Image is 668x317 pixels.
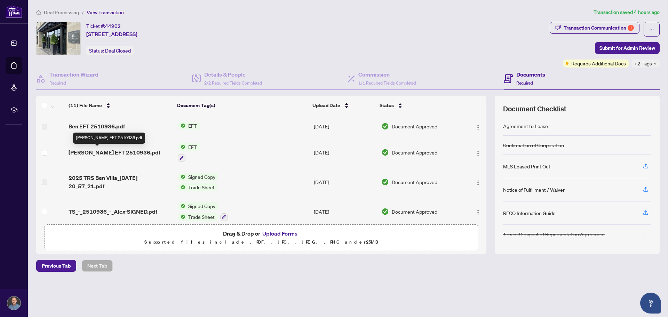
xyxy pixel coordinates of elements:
[640,293,661,314] button: Open asap
[311,167,379,197] td: [DATE]
[595,42,660,54] button: Submit for Admin Review
[49,238,474,246] p: Supported files include .PDF, .JPG, .JPEG, .PNG under 25 MB
[45,225,478,251] span: Drag & Drop orUpload FormsSupported files include .PDF, .JPG, .JPEG, .PNG under25MB
[82,260,113,272] button: Next Tab
[312,102,340,109] span: Upload Date
[44,9,79,16] span: Deal Processing
[653,62,657,65] span: down
[86,46,134,55] div: Status:
[503,186,565,193] div: Notice of Fulfillment / Waiver
[69,207,157,216] span: TS_-_2510936_-_Alex-SIGNED.pdf
[311,197,379,227] td: [DATE]
[69,174,172,190] span: 2025 TRS Ben Villa_[DATE] 20_57_21.pdf
[516,80,533,86] span: Required
[178,122,200,129] button: Status IconEFT
[178,202,185,210] img: Status Icon
[86,30,137,38] span: [STREET_ADDRESS]
[503,122,548,130] div: Agreement to Lease
[185,122,200,129] span: EFT
[223,229,300,238] span: Drag & Drop or
[37,22,80,55] img: IMG-W12274373_1.jpg
[178,122,185,129] img: Status Icon
[86,22,121,30] div: Ticket #:
[185,143,200,151] span: EFT
[178,173,185,181] img: Status Icon
[381,208,389,215] img: Document Status
[628,25,634,31] div: 1
[516,70,545,79] h4: Documents
[472,121,484,132] button: Logo
[310,96,377,115] th: Upload Date
[178,143,185,151] img: Status Icon
[358,70,416,79] h4: Commission
[564,22,634,33] div: Transaction Communication
[475,125,481,130] img: Logo
[571,60,626,67] span: Requires Additional Docs
[260,229,300,238] button: Upload Forms
[503,141,564,149] div: Confirmation of Cooperation
[174,96,310,115] th: Document Tag(s)
[503,230,605,238] div: Tenant Designated Representation Agreement
[634,60,652,68] span: +2 Tags
[178,183,185,191] img: Status Icon
[503,163,550,170] div: MLS Leased Print Out
[185,202,218,210] span: Signed Copy
[649,27,654,32] span: ellipsis
[204,70,262,79] h4: Details & People
[178,143,200,162] button: Status IconEFT
[178,202,228,221] button: Status IconSigned CopyStatus IconTrade Sheet
[311,137,379,167] td: [DATE]
[178,173,220,191] button: Status IconSigned CopyStatus IconTrade Sheet
[185,213,217,221] span: Trade Sheet
[472,147,484,158] button: Logo
[472,176,484,188] button: Logo
[381,122,389,130] img: Document Status
[36,10,41,15] span: home
[185,173,218,181] span: Signed Copy
[49,80,66,86] span: Required
[69,102,102,109] span: (11) File Name
[358,80,416,86] span: 1/1 Required Fields Completed
[7,296,21,310] img: Profile Icon
[36,260,76,272] button: Previous Tab
[475,151,481,156] img: Logo
[49,70,98,79] h4: Transaction Wizard
[381,178,389,186] img: Document Status
[69,148,160,157] span: [PERSON_NAME] EFT 2510936.pdf
[503,104,566,114] span: Document Checklist
[381,149,389,156] img: Document Status
[392,208,437,215] span: Document Approved
[69,122,125,130] span: Ben EFT 2510936.pdf
[475,209,481,215] img: Logo
[87,9,124,16] span: View Transaction
[503,209,556,217] div: RECO Information Guide
[380,102,394,109] span: Status
[472,206,484,217] button: Logo
[105,23,121,29] span: 44902
[42,260,71,271] span: Previous Tab
[392,122,437,130] span: Document Approved
[550,22,639,34] button: Transaction Communication1
[82,8,84,16] li: /
[392,149,437,156] span: Document Approved
[204,80,262,86] span: 2/2 Required Fields Completed
[599,42,655,54] span: Submit for Admin Review
[594,8,660,16] article: Transaction saved 4 hours ago
[66,96,174,115] th: (11) File Name
[185,183,217,191] span: Trade Sheet
[6,5,22,18] img: logo
[392,178,437,186] span: Document Approved
[105,48,131,54] span: Deal Closed
[73,133,145,144] div: [PERSON_NAME] EFT 2510936.pdf
[311,115,379,137] td: [DATE]
[475,180,481,185] img: Logo
[178,213,185,221] img: Status Icon
[377,96,461,115] th: Status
